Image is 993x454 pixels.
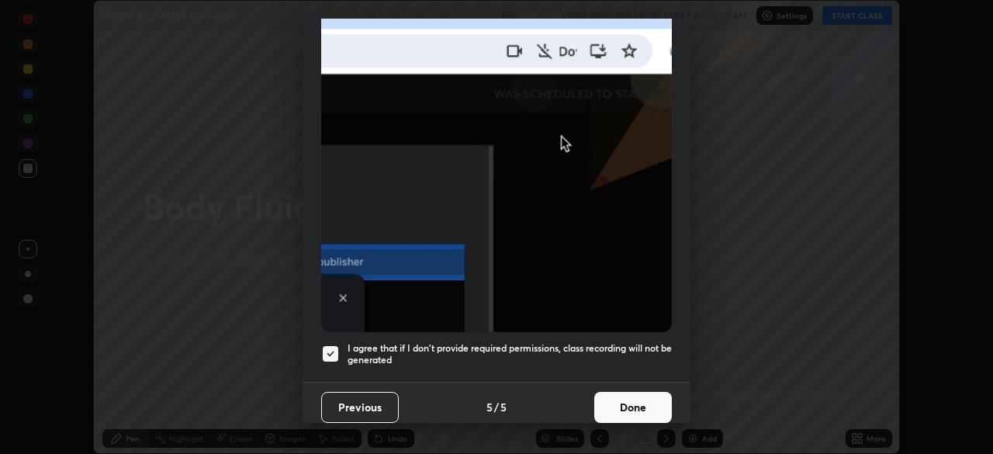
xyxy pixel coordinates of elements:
[348,342,672,366] h5: I agree that if I don't provide required permissions, class recording will not be generated
[500,399,507,415] h4: 5
[321,392,399,423] button: Previous
[594,392,672,423] button: Done
[486,399,493,415] h4: 5
[494,399,499,415] h4: /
